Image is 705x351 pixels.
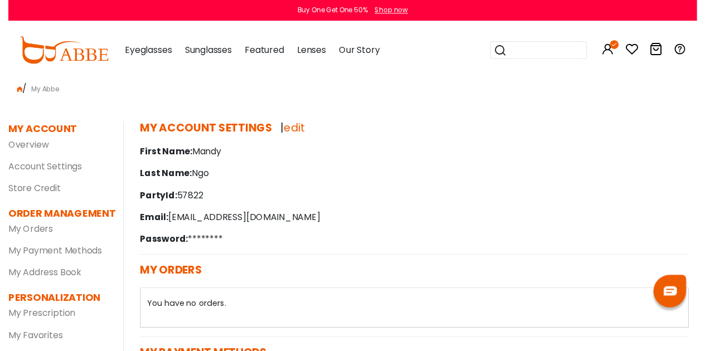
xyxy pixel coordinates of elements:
[119,45,167,57] span: Eyeglasses
[135,216,164,228] span: Email:
[296,6,368,16] div: Buy One Get One 50%
[295,45,325,57] span: Lenses
[135,193,173,206] span: PartyId:
[181,45,228,57] span: Sunglasses
[242,45,282,57] span: Featured
[164,216,319,228] font: [EMAIL_ADDRESS][DOMAIN_NAME]
[135,269,198,284] span: MY ORDERS
[282,123,304,139] a: edit
[279,123,304,139] span: |
[135,123,270,139] span: MY ACCOUNT SETTINGS
[135,149,188,162] span: First Name:
[173,193,200,206] font: 57822
[188,149,218,162] font: Mandy
[188,171,205,184] font: Ngo
[11,37,103,65] img: abbeglasses.com
[142,305,689,317] p: You have no orders.
[135,171,188,184] span: Last Name:
[135,238,184,251] span: Password:
[338,45,380,57] span: Our Story
[375,6,409,16] div: Shop now
[9,89,14,94] img: home.png
[369,6,409,15] a: Shop now
[671,293,684,303] img: chat
[19,86,56,96] span: My Abbe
